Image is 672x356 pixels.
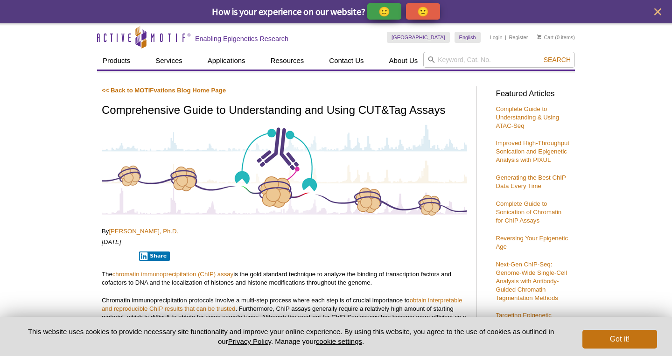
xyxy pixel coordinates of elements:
[496,90,570,98] h3: Featured Articles
[202,52,251,70] a: Applications
[417,6,429,17] p: 🙁
[139,251,170,261] button: Share
[323,52,369,70] a: Contact Us
[384,52,424,70] a: About Us
[505,32,506,43] li: |
[387,32,450,43] a: [GEOGRAPHIC_DATA]
[496,200,561,224] a: Complete Guide to Sonication of Chromatin for ChIP Assays
[537,34,553,41] a: Cart
[537,35,541,39] img: Your Cart
[102,123,467,216] img: Antibody-Based Tagmentation Notes
[150,52,188,70] a: Services
[582,330,657,349] button: Got it!
[15,327,567,346] p: This website uses cookies to provide necessary site functionality and improve your online experie...
[544,56,571,63] span: Search
[109,228,178,235] a: [PERSON_NAME], Ph.D.
[316,337,362,345] button: cookie settings
[102,270,467,287] p: The is the gold standard technique to analyze the binding of transcription factors and cofactors ...
[509,34,528,41] a: Register
[265,52,310,70] a: Resources
[652,6,664,18] button: close
[97,52,136,70] a: Products
[496,235,568,250] a: Reversing Your Epigenetic Age
[102,104,467,118] h1: Comprehensive Guide to Understanding and Using CUT&Tag Assays
[228,337,271,345] a: Privacy Policy
[496,105,559,129] a: Complete Guide to Understanding & Using ATAC-Seq
[496,312,567,335] a: Targeting Epigenetic Enzymes for Drug Discovery & Development
[455,32,481,43] a: English
[490,34,503,41] a: Login
[212,6,365,17] span: How is your experience on our website?
[102,296,467,338] p: Chromatin immunoprecipitation protocols involve a multi-step process where each step is of crucia...
[112,271,233,278] a: chromatin immunoprecipitation (ChIP) assay
[423,52,575,68] input: Keyword, Cat. No.
[102,227,467,236] p: By
[496,261,567,301] a: Next-Gen ChIP-Seq: Genome-Wide Single-Cell Analysis with Antibody-Guided Chromatin Tagmentation M...
[496,174,566,189] a: Generating the Best ChIP Data Every Time
[378,6,390,17] p: 🙂
[102,251,133,260] iframe: X Post Button
[102,238,121,245] em: [DATE]
[640,324,663,347] iframe: Intercom live chat
[541,56,574,64] button: Search
[102,87,226,94] a: << Back to MOTIFvations Blog Home Page
[195,35,288,43] h2: Enabling Epigenetics Research
[496,140,569,163] a: Improved High-Throughput Sonication and Epigenetic Analysis with PIXUL
[102,297,462,312] a: obtain interpretable and reproducible ChIP results that can be trusted
[537,32,575,43] li: (0 items)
